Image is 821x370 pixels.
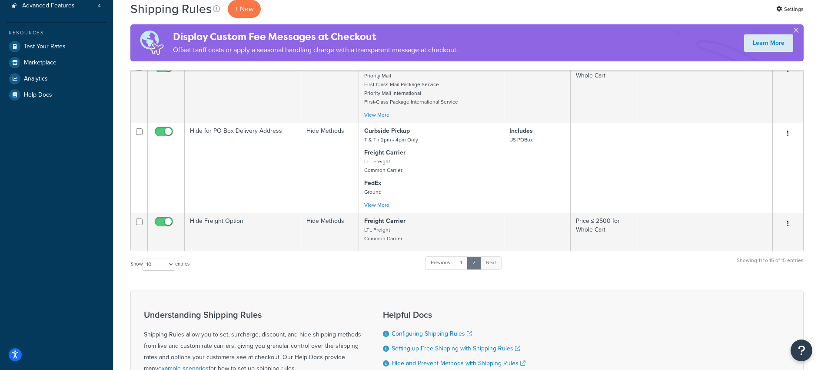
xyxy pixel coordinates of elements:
button: Open Resource Center [791,340,812,361]
a: Previous [425,256,455,269]
a: Analytics [7,71,106,87]
td: Price ≤ 2500 for Whole Cart [571,213,637,251]
small: US POBox [509,136,533,144]
td: Price ≥ 500 for Whole Cart [571,59,637,123]
p: Offset tariff costs or apply a seasonal handling charge with a transparent message at checkout. [173,44,458,56]
strong: Freight Carrier [364,148,406,157]
span: Marketplace [24,59,57,67]
small: Priority Mail First-Class Mail Package Service Priority Mail International First-Class Package In... [364,72,458,106]
td: Hide Methods [301,123,359,213]
span: Advanced Features [22,2,75,10]
td: Hide for PO Box Delivery Address [185,123,301,213]
span: Analytics [24,75,48,83]
h3: Helpful Docs [383,310,525,320]
div: Showing 11 to 15 of 15 entries [737,256,804,274]
td: Hide Methods [301,213,359,251]
h1: Shipping Rules [130,0,212,17]
small: LTL Freight Common Carrier [364,158,402,174]
small: Ground [364,188,382,196]
td: Signature Required - No USPS [185,59,301,123]
a: Configuring Shipping Rules [392,329,472,338]
strong: Freight Carrier [364,216,406,225]
img: duties-banner-06bc72dcb5fe05cb3f9472aba00be2ae8eb53ab6f0d8bb03d382ba314ac3c341.png [130,24,173,61]
span: Help Docs [24,91,52,99]
a: View More [364,201,389,209]
span: 4 [98,2,101,10]
a: 1 [455,256,468,269]
a: View More [364,111,389,119]
strong: Includes [509,126,533,135]
strong: Curbside Pickup [364,126,410,135]
h3: Understanding Shipping Rules [144,310,361,320]
span: Test Your Rates [24,43,66,50]
a: Settings [776,3,804,15]
td: Hide Freight Option [185,213,301,251]
strong: FedEx [364,178,381,188]
a: Help Docs [7,87,106,103]
a: Next [480,256,502,269]
div: Resources [7,29,106,37]
a: Test Your Rates [7,39,106,54]
h4: Display Custom Fee Messages at Checkout [173,30,458,44]
a: Learn More [744,34,793,52]
a: 2 [467,256,481,269]
a: Hide and Prevent Methods with Shipping Rules [392,359,525,368]
small: T & Th 2pm - 4pm Only [364,136,418,144]
label: Show entries [130,258,189,271]
a: Marketplace [7,55,106,71]
td: Hide Methods [301,59,359,123]
a: Setting up Free Shipping with Shipping Rules [392,344,520,353]
small: LTL Freight Common Carrier [364,226,402,242]
select: Showentries [143,258,175,271]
